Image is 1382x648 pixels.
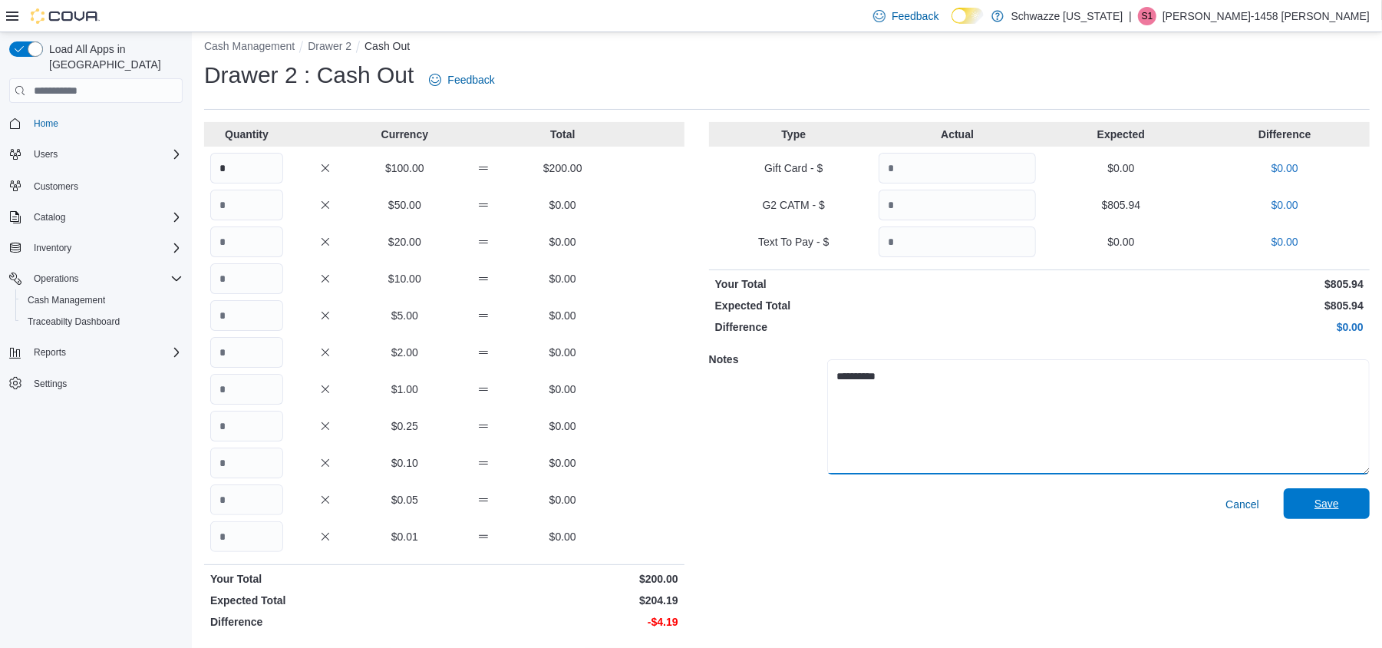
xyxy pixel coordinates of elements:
[34,180,78,193] span: Customers
[204,40,295,52] button: Cash Management
[210,571,441,587] p: Your Total
[28,145,64,164] button: Users
[210,190,283,220] input: Quantity
[43,41,183,72] span: Load All Apps in [GEOGRAPHIC_DATA]
[1219,489,1265,520] button: Cancel
[368,345,441,360] p: $2.00
[715,197,872,213] p: G2 CATM - $
[21,291,111,309] a: Cash Management
[34,117,58,130] span: Home
[447,72,494,88] span: Feedback
[526,308,599,323] p: $0.00
[526,271,599,286] p: $0.00
[709,344,824,375] h5: Notes
[21,291,183,309] span: Cash Management
[28,343,72,362] button: Reports
[204,38,1370,57] nav: An example of EuiBreadcrumbs
[1284,488,1370,519] button: Save
[447,571,678,587] p: $200.00
[210,484,283,515] input: Quantity
[526,160,599,176] p: $200.00
[15,289,189,311] button: Cash Management
[1011,7,1123,25] p: Schwazze [US_STATE]
[867,1,945,31] a: Feedback
[210,593,441,608] p: Expected Total
[526,455,599,471] p: $0.00
[34,211,65,223] span: Catalog
[308,40,351,52] button: Drawer 2
[879,153,1036,183] input: Quantity
[879,127,1036,142] p: Actual
[210,153,283,183] input: Quantity
[34,378,67,390] span: Settings
[1314,496,1339,511] span: Save
[526,197,599,213] p: $0.00
[28,343,183,362] span: Reports
[3,342,189,363] button: Reports
[3,237,189,259] button: Inventory
[368,197,441,213] p: $50.00
[447,593,678,608] p: $204.19
[1206,197,1364,213] p: $0.00
[1129,7,1132,25] p: |
[526,418,599,434] p: $0.00
[368,382,441,397] p: $1.00
[1042,197,1199,213] p: $805.94
[368,308,441,323] p: $5.00
[3,144,189,165] button: Users
[210,337,283,368] input: Quantity
[204,60,414,91] h1: Drawer 2 : Cash Out
[879,190,1036,220] input: Quantity
[28,239,183,257] span: Inventory
[368,271,441,286] p: $10.00
[28,269,183,288] span: Operations
[952,24,952,25] span: Dark Mode
[1142,7,1153,25] span: S1
[9,106,183,435] nav: Complex example
[368,455,441,471] p: $0.10
[715,127,872,142] p: Type
[21,312,126,331] a: Traceabilty Dashboard
[1206,234,1364,250] p: $0.00
[210,614,441,630] p: Difference
[3,174,189,197] button: Customers
[447,614,678,630] p: -$4.19
[3,112,189,134] button: Home
[1225,497,1259,512] span: Cancel
[28,145,183,164] span: Users
[1042,234,1199,250] p: $0.00
[368,160,441,176] p: $100.00
[952,8,984,24] input: Dark Mode
[210,127,283,142] p: Quantity
[210,263,283,294] input: Quantity
[879,226,1036,257] input: Quantity
[1206,160,1364,176] p: $0.00
[210,521,283,552] input: Quantity
[28,374,183,393] span: Settings
[28,316,120,328] span: Traceabilty Dashboard
[715,160,872,176] p: Gift Card - $
[526,529,599,544] p: $0.00
[31,8,100,24] img: Cova
[368,418,441,434] p: $0.25
[28,269,85,288] button: Operations
[28,176,183,195] span: Customers
[715,319,1037,335] p: Difference
[368,127,441,142] p: Currency
[715,234,872,250] p: Text To Pay - $
[526,382,599,397] p: $0.00
[28,208,71,226] button: Catalog
[28,208,183,226] span: Catalog
[34,242,71,254] span: Inventory
[34,273,79,285] span: Operations
[210,448,283,478] input: Quantity
[1163,7,1370,25] p: [PERSON_NAME]-1458 [PERSON_NAME]
[364,40,410,52] button: Cash Out
[34,148,58,160] span: Users
[210,226,283,257] input: Quantity
[526,345,599,360] p: $0.00
[423,64,500,95] a: Feedback
[15,311,189,332] button: Traceabilty Dashboard
[715,298,1037,313] p: Expected Total
[28,239,78,257] button: Inventory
